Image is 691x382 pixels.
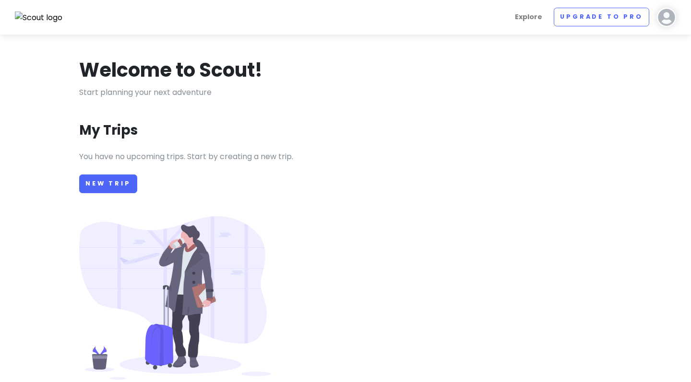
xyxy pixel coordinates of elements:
img: Person with luggage at airport [79,216,271,380]
p: Start planning your next adventure [79,86,612,99]
a: Upgrade to Pro [554,8,649,26]
a: New Trip [79,174,137,193]
img: Scout logo [15,12,63,24]
img: User profile [657,8,676,27]
p: You have no upcoming trips. Start by creating a new trip. [79,150,612,163]
h1: Welcome to Scout! [79,58,262,82]
a: Explore [511,8,546,26]
h3: My Trips [79,122,138,139]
